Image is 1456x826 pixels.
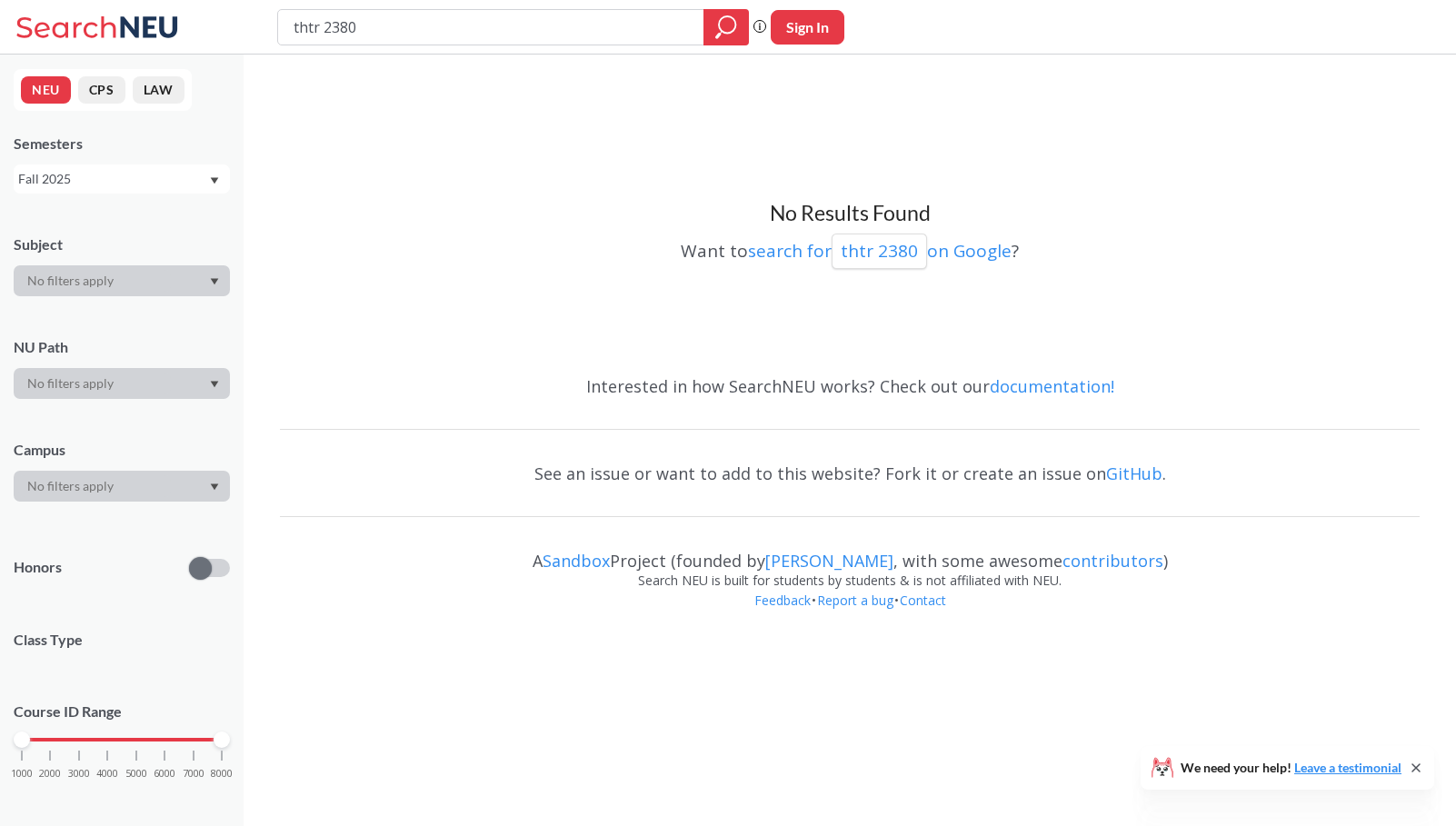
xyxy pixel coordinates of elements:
div: Dropdown arrow [14,265,230,296]
span: 8000 [211,769,233,779]
div: • • [280,591,1420,638]
a: documentation! [990,375,1114,397]
div: Dropdown arrow [14,368,230,399]
svg: Dropdown arrow [210,177,219,184]
a: GitHub [1106,463,1162,484]
button: CPS [78,76,125,104]
span: 2000 [39,769,61,779]
div: See an issue or want to add to this website? Fork it or create an issue on . [280,447,1420,500]
span: 5000 [125,769,147,779]
div: magnifying glass [703,9,749,45]
a: Contact [899,592,947,609]
input: Class, professor, course number, "phrase" [292,12,691,43]
div: Fall 2025Dropdown arrow [14,164,230,194]
p: thtr 2380 [841,239,918,264]
a: Report a bug [816,592,894,609]
div: Search NEU is built for students by students & is not affiliated with NEU. [280,571,1420,591]
svg: magnifying glass [715,15,737,40]
div: NU Path [14,337,230,357]
span: 3000 [68,769,90,779]
span: 1000 [11,769,33,779]
button: NEU [21,76,71,104]
div: Campus [14,440,230,460]
a: search forthtr 2380on Google [748,239,1012,263]
svg: Dropdown arrow [210,278,219,285]
a: Leave a testimonial [1294,760,1401,775]
a: [PERSON_NAME] [765,550,893,572]
svg: Dropdown arrow [210,483,219,491]
span: 6000 [154,769,175,779]
span: 7000 [183,769,204,779]
a: Sandbox [543,550,610,572]
span: Class Type [14,630,230,650]
div: Semesters [14,134,230,154]
div: Interested in how SearchNEU works? Check out our [280,360,1420,413]
h3: No Results Found [280,200,1420,227]
button: LAW [133,76,184,104]
a: Feedback [753,592,812,609]
div: A Project (founded by , with some awesome ) [280,534,1420,571]
a: contributors [1062,550,1163,572]
div: Dropdown arrow [14,471,230,502]
p: Honors [14,557,62,578]
div: Fall 2025 [18,169,208,189]
div: Subject [14,234,230,254]
button: Sign In [771,10,844,45]
span: 4000 [96,769,118,779]
p: Course ID Range [14,702,230,722]
svg: Dropdown arrow [210,381,219,388]
span: We need your help! [1181,761,1401,774]
div: Want to ? [280,227,1420,269]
